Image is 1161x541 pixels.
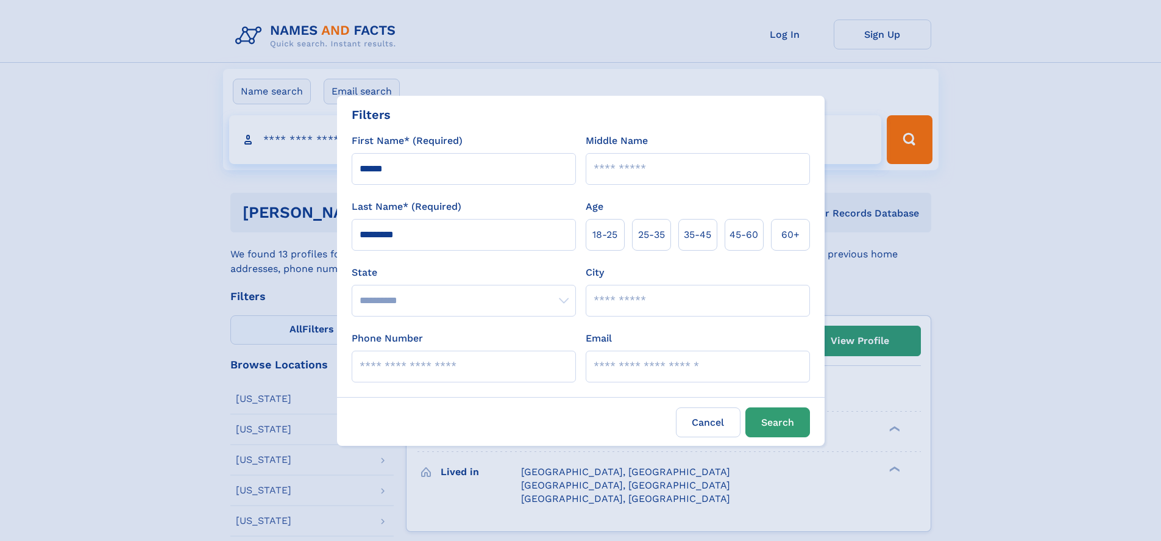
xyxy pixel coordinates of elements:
[638,228,665,242] span: 25‑35
[745,407,810,437] button: Search
[586,199,603,214] label: Age
[592,228,617,242] span: 18‑25
[586,134,648,148] label: Middle Name
[586,331,612,346] label: Email
[684,228,711,242] span: 35‑45
[730,228,758,242] span: 45‑60
[352,265,576,280] label: State
[352,331,423,346] label: Phone Number
[676,407,740,437] label: Cancel
[352,106,391,124] div: Filters
[352,134,463,148] label: First Name* (Required)
[586,265,604,280] label: City
[352,199,461,214] label: Last Name* (Required)
[781,228,800,242] span: 60+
